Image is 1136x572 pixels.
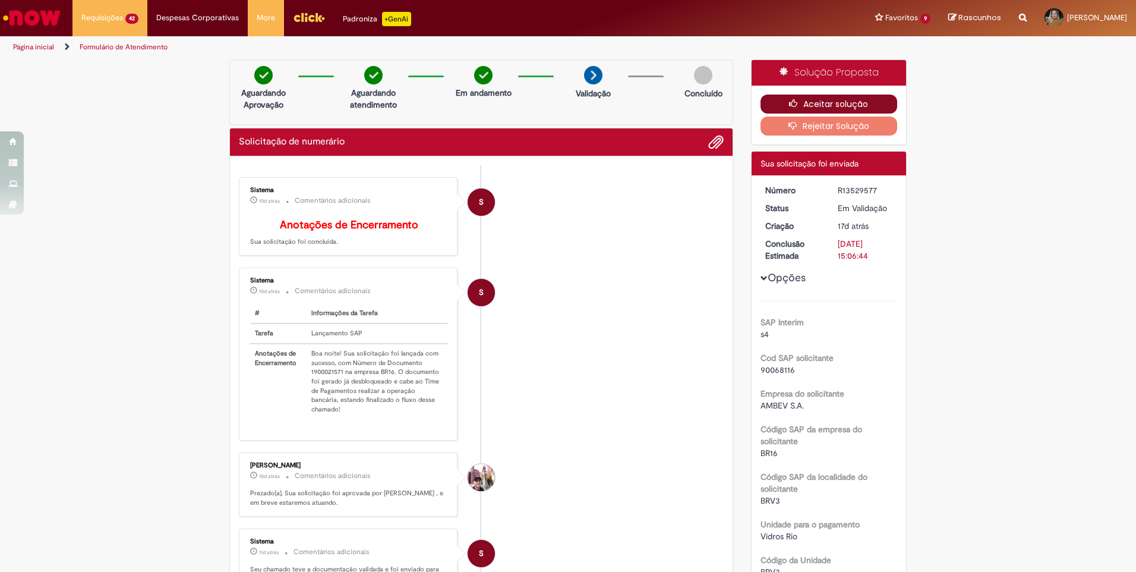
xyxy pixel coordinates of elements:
[756,202,829,214] dt: Status
[280,218,418,232] b: Anotações de Encerramento
[156,12,239,24] span: Despesas Corporativas
[761,400,804,411] span: AMBEV S.A.
[761,317,804,328] b: SAP Interim
[250,277,448,284] div: Sistema
[838,238,893,262] div: [DATE] 15:06:44
[761,388,844,399] b: Empresa do solicitante
[479,539,484,568] span: S
[479,278,484,307] span: S
[259,549,279,556] time: 19/09/2025 08:02:43
[958,12,1001,23] span: Rascunhos
[584,66,602,84] img: arrow-next.png
[761,472,867,494] b: Código SAP da localidade do solicitante
[468,540,495,567] div: System
[294,547,370,557] small: Comentários adicionais
[761,329,769,340] span: s4
[756,220,829,232] dt: Criação
[948,12,1001,24] a: Rascunhos
[250,489,448,507] p: Prezado(a), Sua solicitação foi aprovada por [PERSON_NAME] , e em breve estaremos atuando.
[254,66,273,84] img: check-circle-green.png
[295,196,371,206] small: Comentários adicionais
[259,288,280,295] time: 19/09/2025 18:11:08
[838,202,893,214] div: Em Validação
[838,221,869,231] span: 17d atrás
[307,344,448,419] td: Boa noite! Sua solicitação foi lançada com sucesso, com Número de Documento 1900021571 na empresa...
[250,344,307,419] th: Anotações de Encerramento
[752,60,907,86] div: Solução Proposta
[80,42,168,52] a: Formulário de Atendimento
[761,353,834,363] b: Cod SAP solicitante
[259,288,280,295] span: 10d atrás
[293,8,325,26] img: click_logo_yellow_360x200.png
[468,464,495,491] div: Felipe Alves E Silva
[250,323,307,344] th: Tarefa
[761,495,780,506] span: BRV3
[761,424,862,447] b: Código SAP da empresa do solicitante
[756,238,829,262] dt: Conclusão Estimada
[382,12,411,26] p: +GenAi
[838,221,869,231] time: 13/09/2025 11:20:55
[345,87,402,111] p: Aguardando atendimento
[259,197,280,205] span: 10d atrás
[13,42,54,52] a: Página inicial
[576,87,611,99] p: Validação
[761,555,831,565] b: Código da Unidade
[761,117,898,136] button: Rejeitar Solução
[259,473,280,480] time: 19/09/2025 16:06:44
[479,188,484,216] span: S
[838,184,893,196] div: R13529577
[259,197,280,205] time: 19/09/2025 18:11:10
[761,158,859,169] span: Sua solicitação foi enviada
[761,448,778,458] span: BR16
[250,187,448,194] div: Sistema
[708,134,724,150] button: Adicionar anexos
[761,531,797,542] span: Vidros Rio
[456,87,512,99] p: Em andamento
[125,14,138,24] span: 42
[307,304,448,323] th: Informações da Tarefa
[295,286,371,296] small: Comentários adicionais
[684,87,722,99] p: Concluído
[761,364,795,375] span: 90068116
[250,538,448,545] div: Sistema
[250,219,448,247] p: Sua solicitação foi concluída.
[307,323,448,344] td: Lançamento SAP
[1,6,62,30] img: ServiceNow
[81,12,123,24] span: Requisições
[761,95,898,114] button: Aceitar solução
[259,473,280,480] span: 10d atrás
[295,471,371,481] small: Comentários adicionais
[468,279,495,306] div: System
[468,188,495,216] div: System
[694,66,712,84] img: img-circle-grey.png
[756,184,829,196] dt: Número
[9,36,749,58] ul: Trilhas de página
[235,87,292,111] p: Aguardando Aprovação
[885,12,918,24] span: Favoritos
[343,12,411,26] div: Padroniza
[257,12,275,24] span: More
[259,549,279,556] span: 11d atrás
[364,66,383,84] img: check-circle-green.png
[1067,12,1127,23] span: [PERSON_NAME]
[239,137,345,147] h2: Solicitação de numerário Histórico de tíquete
[838,220,893,232] div: 13/09/2025 11:20:55
[250,304,307,323] th: #
[761,519,860,530] b: Unidade para o pagamento
[474,66,493,84] img: check-circle-green.png
[920,14,930,24] span: 9
[250,462,448,469] div: [PERSON_NAME]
